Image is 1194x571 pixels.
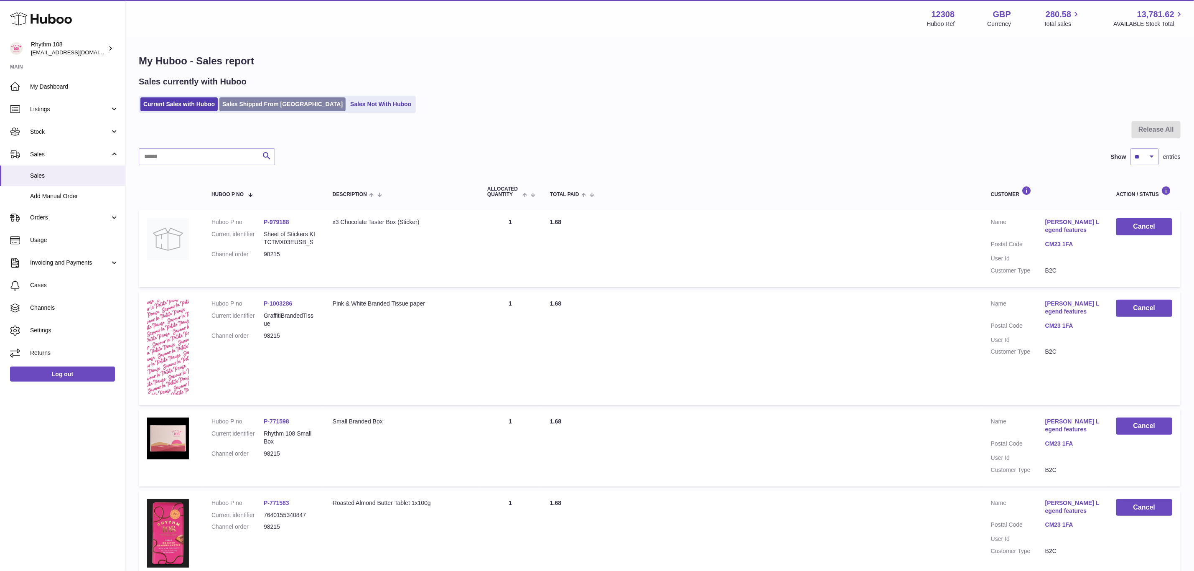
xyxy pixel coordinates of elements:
span: 1.68 [550,500,561,506]
dt: User Id [991,336,1045,344]
dt: User Id [991,255,1045,263]
dt: Customer Type [991,267,1045,275]
dt: Current identifier [211,312,264,328]
strong: GBP [993,9,1011,20]
span: Description [333,192,367,197]
dt: Huboo P no [211,418,264,426]
a: P-771598 [264,418,289,425]
span: 1.68 [550,219,561,225]
dt: Postal Code [991,521,1045,531]
dt: Name [991,418,1045,436]
a: P-771583 [264,500,289,506]
dd: 98215 [264,332,316,340]
a: [PERSON_NAME] Legend features [1045,218,1100,234]
div: Action / Status [1116,186,1172,197]
dt: Customer Type [991,466,1045,474]
span: Usage [30,236,119,244]
dd: B2C [1045,348,1100,356]
a: CM23 1FA [1045,322,1100,330]
span: Add Manual Order [30,192,119,200]
a: Log out [10,367,115,382]
a: P-979188 [264,219,289,225]
span: AVAILABLE Stock Total [1113,20,1184,28]
button: Cancel [1116,418,1172,435]
dd: GraffitiBrandedTissue [264,312,316,328]
span: Stock [30,128,110,136]
a: P-1003286 [264,300,293,307]
span: Huboo P no [211,192,244,197]
span: Invoicing and Payments [30,259,110,267]
dt: User Id [991,535,1045,543]
span: 280.58 [1046,9,1071,20]
span: [EMAIL_ADDRESS][DOMAIN_NAME] [31,49,123,56]
span: Total sales [1044,20,1081,28]
a: [PERSON_NAME] Legend features [1045,499,1100,515]
dd: 7640155340847 [264,511,316,519]
strong: 12308 [932,9,955,20]
button: Cancel [1116,499,1172,516]
span: Sales [30,150,110,158]
dt: Postal Code [991,322,1045,332]
dt: Current identifier [211,430,264,446]
div: Huboo Ref [927,20,955,28]
div: Currency [988,20,1011,28]
dd: B2C [1045,547,1100,555]
a: CM23 1FA [1045,521,1100,529]
span: 1.68 [550,418,561,425]
button: Cancel [1116,218,1172,235]
button: Cancel [1116,300,1172,317]
td: 1 [479,409,542,486]
img: 1723031163.JPG [147,300,189,395]
span: 13,781.62 [1137,9,1174,20]
img: 123081684747209.jpg [147,418,189,459]
h2: Sales currently with Huboo [139,76,247,87]
dt: Name [991,218,1045,236]
dt: Current identifier [211,511,264,519]
dt: Huboo P no [211,218,264,226]
span: My Dashboard [30,83,119,91]
span: Orders [30,214,110,222]
a: Sales Not With Huboo [347,97,414,111]
span: Settings [30,326,119,334]
a: CM23 1FA [1045,240,1100,248]
div: x3 Chocolate Taster Box (Sticker) [333,218,471,226]
a: 13,781.62 AVAILABLE Stock Total [1113,9,1184,28]
img: orders@rhythm108.com [10,42,23,55]
div: Roasted Almond Butter Tablet 1x100g [333,499,471,507]
dd: B2C [1045,466,1100,474]
img: 123081684745900.jpg [147,499,189,568]
a: CM23 1FA [1045,440,1100,448]
span: Returns [30,349,119,357]
img: no-photo.jpg [147,218,189,260]
a: Sales Shipped From [GEOGRAPHIC_DATA] [219,97,346,111]
span: Channels [30,304,119,312]
dt: Postal Code [991,240,1045,250]
dd: Sheet of Stickers KITCTMX03EUSB_S [264,230,316,246]
a: 280.58 Total sales [1044,9,1081,28]
dt: User Id [991,454,1045,462]
dt: Channel order [211,523,264,531]
a: [PERSON_NAME] Legend features [1045,418,1100,433]
span: Total paid [550,192,579,197]
div: Pink & White Branded Tissue paper [333,300,471,308]
dt: Name [991,300,1045,318]
div: Small Branded Box [333,418,471,426]
span: Cases [30,281,119,289]
a: [PERSON_NAME] Legend features [1045,300,1100,316]
dt: Customer Type [991,348,1045,356]
label: Show [1111,153,1126,161]
div: Rhythm 108 [31,41,106,56]
dt: Customer Type [991,547,1045,555]
dd: 98215 [264,450,316,458]
dt: Postal Code [991,440,1045,450]
td: 1 [479,210,542,287]
dt: Channel order [211,250,264,258]
dd: 98215 [264,250,316,258]
div: Customer [991,186,1100,197]
span: Sales [30,172,119,180]
span: ALLOCATED Quantity [487,186,520,197]
dt: Current identifier [211,230,264,246]
dt: Name [991,499,1045,517]
span: 1.68 [550,300,561,307]
span: Listings [30,105,110,113]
